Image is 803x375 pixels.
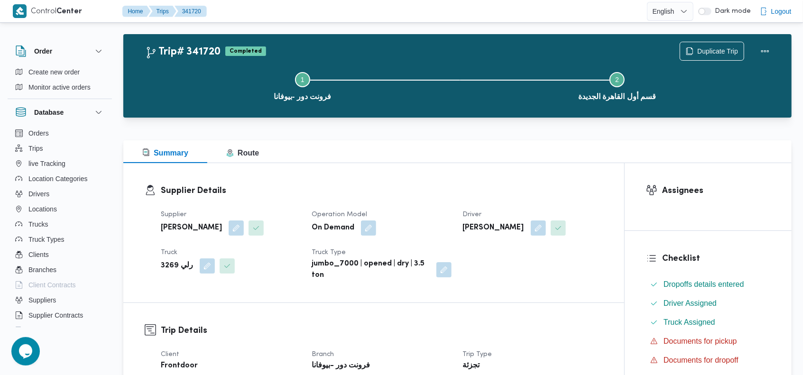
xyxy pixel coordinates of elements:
[122,6,151,17] button: Home
[161,222,222,234] b: [PERSON_NAME]
[175,6,207,17] button: 341720
[161,351,179,357] span: Client
[756,42,775,61] button: Actions
[11,171,108,186] button: Location Categories
[664,280,744,288] span: Dropoffs details entered
[15,107,104,118] button: Database
[145,46,221,58] h2: Trip# 341720
[697,46,738,57] span: Duplicate Trip
[9,337,40,366] iframe: chat widget
[11,186,108,201] button: Drivers
[11,232,108,247] button: Truck Types
[646,277,770,292] button: Dropoffs details entered
[149,6,176,17] button: Trips
[664,279,744,290] span: Dropoffs details entered
[646,315,770,330] button: Truck Assigned
[463,211,482,218] span: Driver
[664,318,715,326] span: Truck Assigned
[161,249,177,256] span: Truck
[664,298,717,309] span: Driver Assigned
[11,80,108,95] button: Monitor active orders
[142,149,188,157] span: Summary
[161,260,193,272] b: رلي 3269
[680,42,744,61] button: Duplicate Trip
[664,336,737,347] span: Documents for pickup
[11,262,108,277] button: Branches
[34,107,64,118] h3: Database
[230,48,262,54] b: Completed
[28,325,52,336] span: Devices
[11,323,108,338] button: Devices
[28,143,43,154] span: Trips
[57,8,83,15] b: Center
[312,222,354,234] b: On Demand
[664,356,738,364] span: Documents for dropoff
[312,351,334,357] span: Branch
[28,294,56,306] span: Suppliers
[578,91,656,102] span: قسم أول القاهرة الجديدة
[28,264,56,275] span: Branches
[28,249,49,260] span: Clients
[646,296,770,311] button: Driver Assigned
[274,91,331,102] span: فرونت دور -بيوفانا
[145,61,460,110] button: فرونت دور -بيوفانا
[11,293,108,308] button: Suppliers
[28,188,49,200] span: Drivers
[11,201,108,217] button: Locations
[13,4,27,18] img: X8yXhbKr1z7QwAAAABJRU5ErkJggg==
[463,351,492,357] span: Trip Type
[161,184,603,197] h3: Supplier Details
[28,128,49,139] span: Orders
[28,203,57,215] span: Locations
[711,8,751,15] span: Dark mode
[28,219,48,230] span: Trucks
[28,279,76,291] span: Client Contracts
[312,258,429,281] b: jumbo_7000 | opened | dry | 3.5 ton
[161,324,603,337] h3: Trip Details
[28,66,80,78] span: Create new order
[11,308,108,323] button: Supplier Contracts
[8,126,112,331] div: Database
[225,46,266,56] span: Completed
[161,360,198,372] b: Frontdoor
[664,299,717,307] span: Driver Assigned
[11,126,108,141] button: Orders
[646,334,770,349] button: Documents for pickup
[771,6,792,17] span: Logout
[11,141,108,156] button: Trips
[463,360,480,372] b: تجزئة
[615,76,619,83] span: 2
[11,247,108,262] button: Clients
[34,46,52,57] h3: Order
[312,211,367,218] span: Operation Model
[662,252,770,265] h3: Checklist
[646,353,770,368] button: Documents for dropoff
[15,46,104,57] button: Order
[28,158,65,169] span: live Tracking
[664,355,738,366] span: Documents for dropoff
[28,173,88,184] span: Location Categories
[312,249,346,256] span: Truck Type
[11,64,108,80] button: Create new order
[664,337,737,345] span: Documents for pickup
[28,234,64,245] span: Truck Types
[11,156,108,171] button: live Tracking
[226,149,259,157] span: Route
[28,82,91,93] span: Monitor active orders
[8,64,112,99] div: Order
[664,317,715,328] span: Truck Assigned
[756,2,795,21] button: Logout
[301,76,305,83] span: 1
[460,61,775,110] button: قسم أول القاهرة الجديدة
[662,184,770,197] h3: Assignees
[11,277,108,293] button: Client Contracts
[11,217,108,232] button: Trucks
[28,310,83,321] span: Supplier Contracts
[312,360,370,372] b: فرونت دور -بيوفانا
[161,211,186,218] span: Supplier
[463,222,524,234] b: [PERSON_NAME]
